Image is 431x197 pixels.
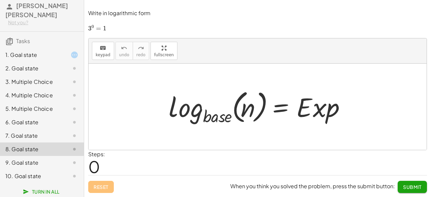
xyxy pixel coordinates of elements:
div: 7. Goal state [5,132,60,140]
span: 1 [103,25,106,32]
div: 10. Goal state [5,172,60,180]
i: Task not started. [70,91,78,99]
button: Submit [398,181,427,193]
i: Task not started. [70,78,78,86]
i: Task not started. [70,118,78,126]
span: [PERSON_NAME] [PERSON_NAME] [5,2,68,19]
i: Task not started. [70,132,78,140]
button: keyboardkeypad [92,42,114,60]
span: 3 [88,25,92,32]
i: Task not started. [70,159,78,167]
i: Task not started. [70,172,78,180]
p: Write in logarithmic form [88,9,427,17]
div: Not you? [8,19,78,26]
span: Turn In All [24,189,60,195]
label: Steps: [88,151,105,158]
i: keyboard [100,44,106,52]
button: redoredo [133,42,149,60]
i: Task not started. [70,105,78,113]
i: Task started. [70,51,78,59]
span: When you think you solved the problem, press the submit button: [230,183,395,190]
span: Tasks [16,37,30,44]
div: 9. Goal state [5,159,60,167]
div: 3. Multiple Choice [5,78,60,86]
div: 1. Goal state [5,51,60,59]
span: redo [136,53,145,57]
i: Task not started. [70,145,78,153]
span: 0 [92,24,94,29]
span: undo [119,53,129,57]
i: redo [138,44,144,52]
div: 5. Multiple Choice [5,105,60,113]
button: undoundo [115,42,133,60]
div: 8. Goal state [5,145,60,153]
div: 4. Multiple Choice [5,91,60,99]
span: fullscreen [154,53,174,57]
button: fullscreen [151,42,177,60]
span: = [96,25,101,32]
i: Task not started. [70,64,78,72]
div: 2. Goal state [5,64,60,72]
div: 6. Goal state [5,118,60,126]
span: 0 [88,156,100,177]
span: Submit [403,184,422,190]
i: undo [121,44,127,52]
span: keypad [96,53,110,57]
